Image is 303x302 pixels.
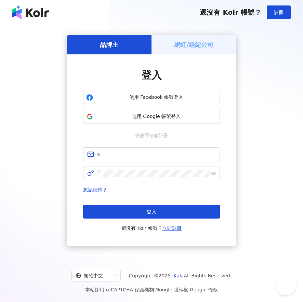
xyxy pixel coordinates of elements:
a: Google 隱私權 [155,287,188,292]
span: 登入 [147,209,156,214]
span: eye-invisible [211,171,216,176]
span: 使用 Google 帳號登入 [96,113,217,120]
h5: 品牌主 [100,40,118,49]
span: 還沒有 Kolr 帳號？ [121,224,182,232]
div: 繁體中文 [76,270,110,281]
span: 註冊 [274,10,284,15]
h5: 網紅/經紀公司 [174,40,214,49]
span: | [154,287,156,292]
span: 本站採用 reCAPTCHA 保護機制 [85,286,218,294]
span: 還沒有 Kolr 帳號？ [200,8,261,16]
iframe: Help Scout Beacon - Open [276,275,296,295]
button: 註冊 [267,5,291,19]
a: Google 條款 [190,287,218,292]
span: 使用 Facebook 帳號登入 [96,94,217,101]
span: 登入 [141,69,162,81]
a: 立即註冊 [162,225,182,231]
span: Copyright © 2025 All Rights Reserved. [129,272,232,280]
button: 使用 Facebook 帳號登入 [83,91,220,104]
span: | [188,287,190,292]
img: logo [12,5,49,19]
button: 登入 [83,205,220,219]
a: iKala [172,273,184,278]
button: 使用 Google 帳號登入 [83,110,220,123]
a: 忘記密碼？ [83,187,107,193]
span: 或使用信箱註冊 [130,132,173,139]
